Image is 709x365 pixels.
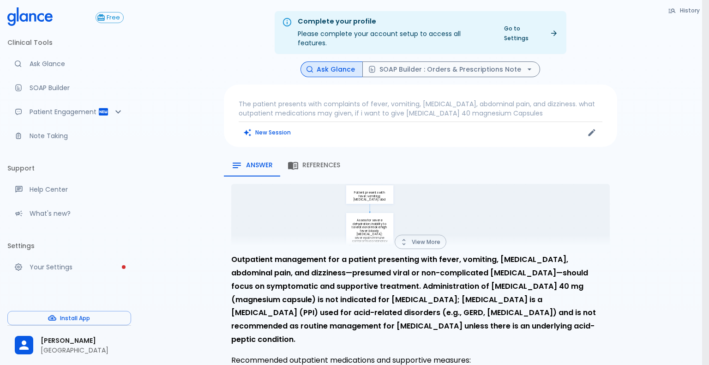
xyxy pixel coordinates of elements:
[663,4,705,17] button: History
[351,219,388,243] p: Assess for severe dehydration: inability to tolerate oral intake: high fever: bloody [MEDICAL_DAT...
[103,14,123,21] span: Free
[30,59,124,68] p: Ask Glance
[239,126,296,139] button: Clears all inputs and results.
[302,161,340,170] span: References
[300,61,363,78] button: Ask Glance
[41,336,124,346] span: [PERSON_NAME]
[30,209,124,218] p: What's new?
[395,235,446,249] button: View More
[362,61,540,78] button: SOAP Builder : Orders & Prescriptions Note
[30,185,124,194] p: Help Center
[298,14,491,51] div: Please complete your account setup to access all features.
[30,131,124,140] p: Note Taking
[351,191,388,205] p: Patient presents with fever: vomiting: [MEDICAL_DATA]: abd pain: and dizziness
[7,257,131,277] a: Please complete account setup
[585,126,599,140] button: Edit
[231,254,596,345] strong: Outpatient management for a patient presenting with fever, vomiting, [MEDICAL_DATA], abdominal pa...
[7,235,131,257] li: Settings
[96,12,131,23] a: Click to view or change your subscription
[7,203,131,224] div: Recent updates and feature releases
[7,311,131,325] button: Install App
[7,78,131,98] a: Docugen: Compose a clinical documentation in seconds
[7,54,131,74] a: Moramiz: Find ICD10AM codes instantly
[41,346,124,355] p: [GEOGRAPHIC_DATA]
[30,107,98,116] p: Patient Engagement
[298,17,491,27] div: Complete your profile
[7,179,131,200] a: Get help from our support team
[7,126,131,146] a: Advanced note-taking
[7,102,131,122] div: Patient Reports & Referrals
[30,83,124,92] p: SOAP Builder
[239,99,602,118] p: The patient presents with complaints of fever, vomiting, [MEDICAL_DATA], abdominal pain, and dizz...
[30,262,124,272] p: Your Settings
[499,22,563,45] a: Go to Settings
[7,31,131,54] li: Clinical Tools
[7,157,131,179] li: Support
[246,161,273,170] span: Answer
